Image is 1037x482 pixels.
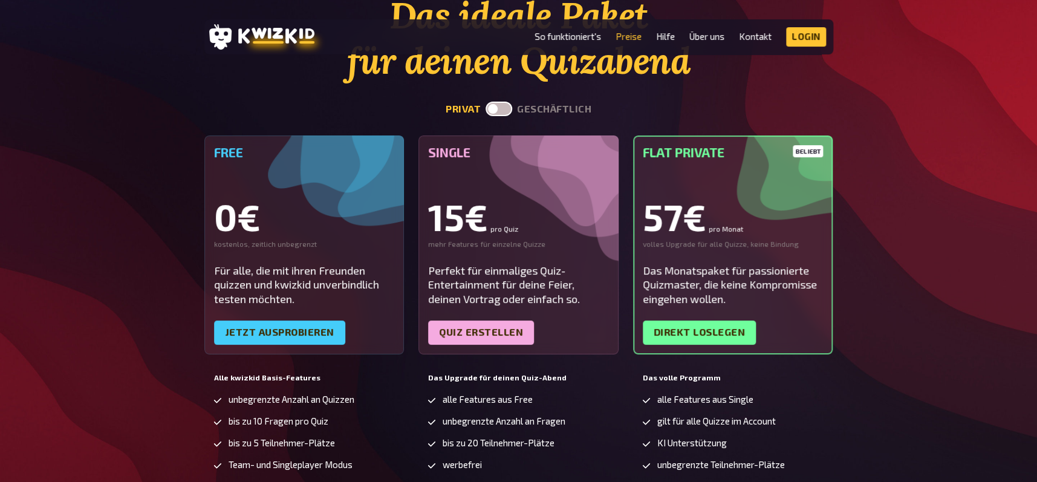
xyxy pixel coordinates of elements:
small: pro Monat [709,225,743,232]
a: Hilfe [656,31,675,42]
span: Team- und Singleplayer Modus [229,460,353,470]
h5: Das Upgrade für deinen Quiz-Abend [428,374,609,382]
span: bis zu 10 Fragen pro Quiz [229,416,328,426]
div: 57€ [643,198,824,235]
h5: Single [428,145,609,160]
div: kostenlos, zeitlich unbegrenzt [214,239,395,249]
a: Kontakt [739,31,772,42]
a: Preise [616,31,642,42]
span: werbefrei [443,460,482,470]
div: Für alle, die mit ihren Freunden quizzen und kwizkid unverbindlich testen möchten. [214,264,395,306]
span: gilt für alle Quizze im Account [657,416,776,426]
a: So funktioniert's [535,31,601,42]
span: unbegrenzte Anzahl an Fragen [443,416,565,426]
a: Über uns [689,31,724,42]
span: bis zu 20 Teilnehmer-Plätze [443,438,554,448]
h5: Alle kwizkid Basis-Features [214,374,395,382]
a: Direkt loslegen [643,321,756,345]
div: Das Monatspaket für passionierte Quizmaster, die keine Kompromisse eingehen wollen. [643,264,824,306]
h5: Das volle Programm [643,374,824,382]
div: 15€ [428,198,609,235]
span: unbegrenzte Anzahl an Quizzen [229,394,354,405]
small: pro Quiz [490,225,518,232]
div: 0€ [214,198,395,235]
div: mehr Features für einzelne Quizze [428,239,609,249]
button: privat [446,103,481,115]
span: unbegrenzte Teilnehmer-Plätze [657,460,785,470]
span: alle Features aus Single [657,394,753,405]
div: Perfekt für einmaliges Quiz-Entertainment für deine Feier, deinen Vortrag oder einfach so. [428,264,609,306]
a: Login [786,27,826,47]
div: volles Upgrade für alle Quizze, keine Bindung [643,239,824,249]
a: Quiz erstellen [428,321,534,345]
span: alle Features aus Free [443,394,533,405]
button: geschäftlich [517,103,591,115]
h5: Flat Private [643,145,824,160]
span: bis zu 5 Teilnehmer-Plätze [229,438,335,448]
h5: Free [214,145,395,160]
a: Jetzt ausprobieren [214,321,345,345]
span: KI Unterstützung [657,438,727,448]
